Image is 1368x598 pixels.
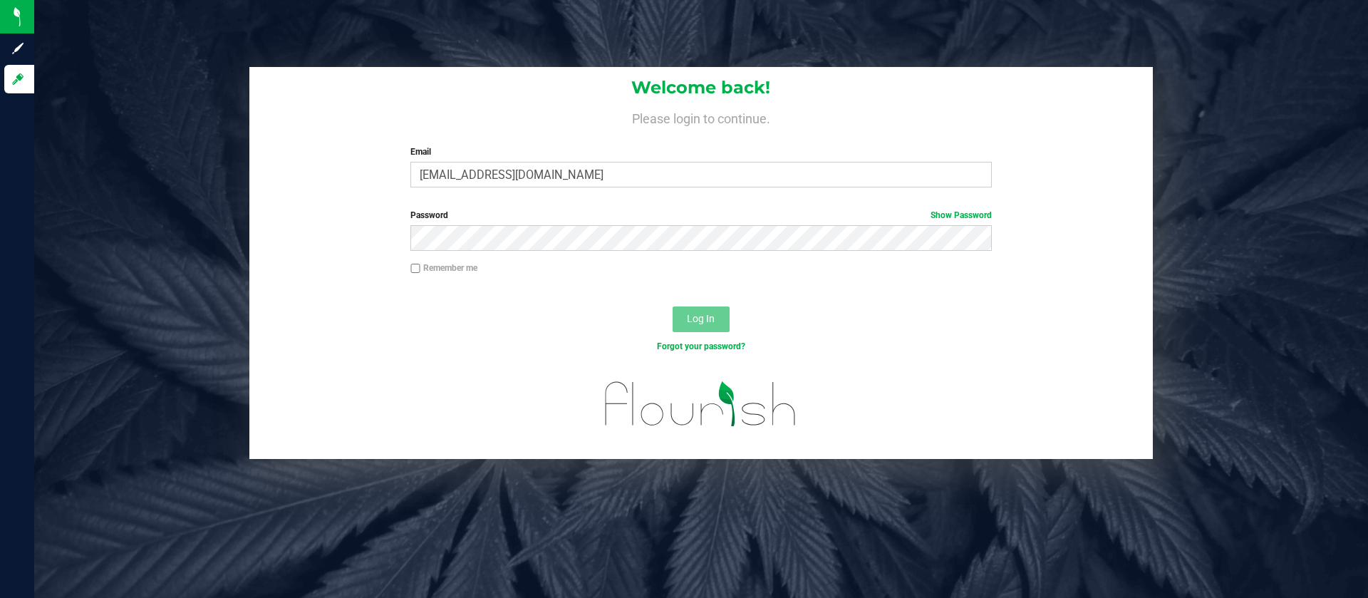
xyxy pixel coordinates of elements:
[410,210,448,220] span: Password
[410,145,991,158] label: Email
[249,108,1153,125] h4: Please login to continue.
[588,368,814,440] img: flourish_logo.svg
[657,341,745,351] a: Forgot your password?
[673,306,730,332] button: Log In
[410,262,477,274] label: Remember me
[249,78,1153,97] h1: Welcome back!
[687,313,715,324] span: Log In
[11,72,25,86] inline-svg: Log in
[931,210,992,220] a: Show Password
[410,264,420,274] input: Remember me
[11,41,25,56] inline-svg: Sign up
